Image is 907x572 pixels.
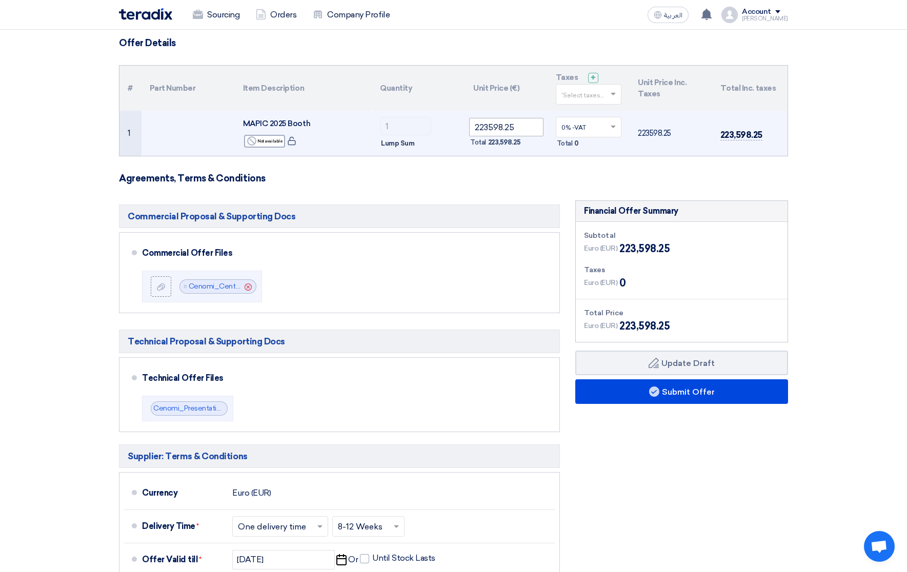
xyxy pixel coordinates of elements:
button: Submit Offer [575,379,788,404]
span: 0 [574,138,579,149]
h5: Technical Proposal & Supporting Docs [119,330,560,353]
th: Total Inc. taxes [712,66,788,111]
th: Item Description [235,66,372,111]
span: Euro (EUR) [584,243,617,254]
input: RFQ_STEP1.ITEMS.2.AMOUNT_TITLE [380,117,431,135]
span: العربية [664,12,682,19]
div: Not available [244,135,285,148]
a: Orders [248,4,305,26]
a: Open chat [864,531,895,562]
ng-select: VAT [556,117,622,137]
a: Sourcing [185,4,248,26]
button: Update Draft [575,351,788,375]
div: Financial Offer Summary [584,205,678,217]
span: MAPIC 2025 Booth [243,119,310,128]
th: Part Number [142,66,235,111]
th: Quantity [372,66,465,111]
td: 223598.25 [630,111,712,156]
span: 223,598.25 [619,241,670,256]
input: Unit Price [469,118,543,136]
a: Cenomi_Presentation_1755631551128.pdf [153,404,288,413]
button: العربية [648,7,689,23]
span: 223,598.25 [720,130,762,140]
div: Euro (EUR) [232,483,271,503]
input: yyyy-mm-dd [232,550,335,569]
span: Or [348,555,358,565]
div: Total Price [584,308,779,318]
h5: Supplier: Terms & Conditions [119,444,560,468]
div: Delivery Time [142,514,224,539]
span: Euro (EUR) [584,320,617,331]
div: Subtotal [584,230,779,241]
div: Offer Valid till [142,547,224,572]
span: 223,598.25 [488,137,520,148]
h5: Commercial Proposal & Supporting Docs [119,205,560,228]
span: 223,598.25 [619,318,670,334]
h3: Agreements, Terms & Conditions [119,173,788,184]
th: Unit Price Inc. Taxes [630,66,712,111]
th: # [119,66,142,111]
div: [PERSON_NAME] [742,16,788,22]
div: Taxes [584,264,779,275]
h3: Offer Details [119,37,788,49]
img: profile_test.png [721,7,738,23]
img: Teradix logo [119,8,172,20]
div: Account [742,8,771,16]
div: Currency [142,481,224,505]
label: Until Stock Lasts [360,553,435,563]
span: + [591,73,596,83]
th: Unit Price (€) [465,66,548,111]
td: 1 [119,111,142,156]
a: Company Profile [305,4,398,26]
span: Euro (EUR) [584,277,617,288]
span: Total [557,138,573,149]
th: Taxes [548,66,630,111]
span: 0 [619,275,626,291]
div: Technical Offer Files [142,366,543,391]
a: Cenomi_Centers_QuoteV_1756914204227.pdf [189,282,346,291]
div: Commercial Offer Files [142,241,543,265]
span: Total [470,137,486,148]
span: Lump Sum [381,138,414,149]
